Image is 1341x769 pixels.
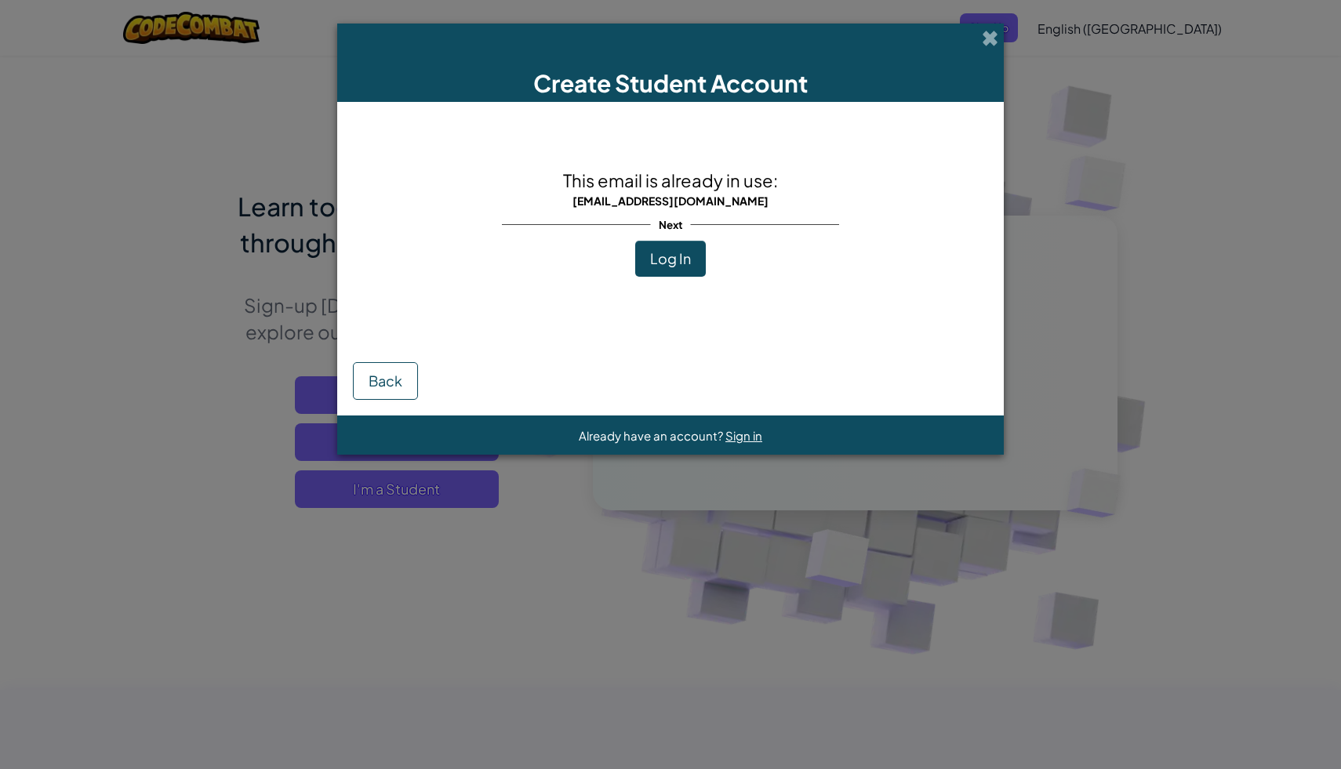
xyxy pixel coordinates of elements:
[353,362,418,400] button: Back
[635,241,706,277] button: Log In
[369,372,402,390] span: Back
[650,249,691,267] span: Log In
[572,194,769,208] span: [EMAIL_ADDRESS][DOMAIN_NAME]
[563,169,778,191] span: This email is already in use:
[651,213,691,236] span: Next
[579,428,725,443] span: Already have an account?
[725,428,762,443] a: Sign in
[533,68,808,98] span: Create Student Account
